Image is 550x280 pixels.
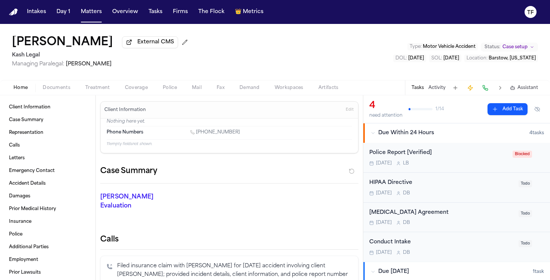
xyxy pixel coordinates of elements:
[378,268,409,276] span: Due [DATE]
[363,203,550,233] div: Open task: Retainer Agreement
[369,149,508,157] div: Police Report [Verified]
[170,5,191,19] button: Firms
[489,56,536,61] span: Barstow, [US_STATE]
[376,160,392,166] span: [DATE]
[369,179,514,187] div: HIPAA Directive
[346,107,354,113] span: Edit
[12,61,64,67] span: Managing Paralegal:
[467,56,488,61] span: Location :
[318,85,339,91] span: Artifacts
[107,119,352,126] p: Nothing here yet.
[502,44,528,50] span: Case setup
[363,143,550,173] div: Open task: Police Report [Verified]
[410,44,422,49] span: Type :
[232,5,266,19] button: crownMetrics
[436,106,444,112] span: 1 / 14
[195,5,227,19] a: The Flock
[481,43,538,52] button: Change status from Case setup
[533,269,544,275] span: 1 task
[464,55,538,62] button: Edit Location: Barstow, California
[403,190,410,196] span: D B
[43,85,70,91] span: Documents
[363,123,550,143] button: Due Within 24 Hours4tasks
[376,250,392,256] span: [DATE]
[146,5,165,19] button: Tasks
[6,254,89,266] a: Employment
[85,85,110,91] span: Treatment
[12,36,113,49] button: Edit matter name
[393,55,426,62] button: Edit DOL: 2025-09-29
[6,139,89,151] a: Calls
[363,232,550,262] div: Open task: Conduct Intake
[6,241,89,253] a: Additional Parties
[12,36,113,49] h1: [PERSON_NAME]
[6,190,89,202] a: Damages
[107,129,143,135] span: Phone Numbers
[275,85,303,91] span: Workspaces
[429,55,461,62] button: Edit SOL: 2027-09-29
[6,114,89,126] a: Case Summary
[517,85,538,91] span: Assistant
[137,39,174,46] span: External CMS
[450,83,461,93] button: Add Task
[369,209,514,217] div: [MEDICAL_DATA] Agreement
[412,85,424,91] button: Tasks
[109,5,141,19] button: Overview
[103,107,147,113] h3: Client Information
[403,220,410,226] span: D B
[6,228,89,240] a: Police
[480,83,491,93] button: Make a Call
[6,165,89,177] a: Emergency Contact
[376,190,392,196] span: [DATE]
[13,85,28,91] span: Home
[100,193,180,210] p: [PERSON_NAME] Evaluation
[100,165,157,177] h2: Case Summary
[519,210,532,217] span: Todo
[485,44,500,50] span: Status:
[78,5,105,19] button: Matters
[217,85,224,91] span: Fax
[408,56,424,61] span: [DATE]
[407,43,478,50] button: Edit Type: Motor Vehicle Accident
[488,103,528,115] button: Add Task
[423,44,476,49] span: Motor Vehicle Accident
[363,173,550,203] div: Open task: HIPAA Directive
[6,216,89,228] a: Insurance
[192,85,202,91] span: Mail
[107,141,352,147] p: 11 empty fields not shown.
[9,9,18,16] a: Home
[163,85,177,91] span: Police
[431,56,442,61] span: SOL :
[100,234,358,245] h2: Calls
[395,56,407,61] span: DOL :
[6,152,89,164] a: Letters
[510,85,538,91] button: Assistant
[343,104,356,116] button: Edit
[6,203,89,215] a: Prior Medical History
[6,101,89,113] a: Client Information
[529,130,544,136] span: 4 task s
[403,160,409,166] span: L B
[54,5,73,19] a: Day 1
[376,220,392,226] span: [DATE]
[24,5,49,19] a: Intakes
[443,56,459,61] span: [DATE]
[9,9,18,16] img: Finch Logo
[465,83,476,93] button: Create Immediate Task
[12,51,191,60] h2: Kash Legal
[513,151,532,158] span: Blocked
[239,85,260,91] span: Demand
[190,129,240,135] a: Call 1 (442) 867-4296
[369,113,403,119] div: need attention
[125,85,148,91] span: Coverage
[369,238,514,247] div: Conduct Intake
[6,127,89,139] a: Representation
[428,85,446,91] button: Activity
[6,267,89,279] a: Prior Lawsuits
[122,36,178,48] button: External CMS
